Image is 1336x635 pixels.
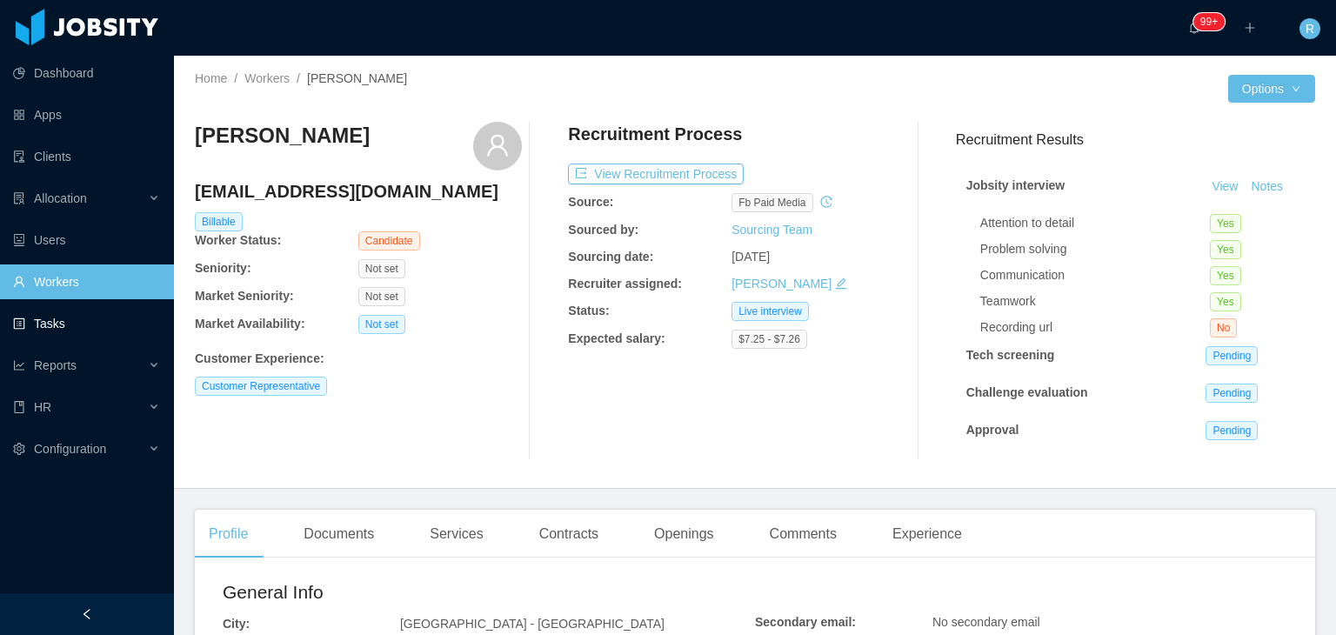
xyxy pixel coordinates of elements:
[966,423,1019,437] strong: Approval
[1210,266,1241,285] span: Yes
[195,289,294,303] b: Market Seniority:
[307,71,407,85] span: [PERSON_NAME]
[568,167,744,181] a: icon: exportView Recruitment Process
[195,377,327,396] span: Customer Representative
[1210,292,1241,311] span: Yes
[835,277,847,290] i: icon: edit
[195,510,262,558] div: Profile
[223,617,250,631] b: City:
[731,193,812,212] span: fb paid media
[13,443,25,455] i: icon: setting
[234,71,237,85] span: /
[34,191,87,205] span: Allocation
[1228,75,1315,103] button: Optionsicon: down
[932,615,1040,629] span: No secondary email
[195,261,251,275] b: Seniority:
[13,264,160,299] a: icon: userWorkers
[568,331,665,345] b: Expected salary:
[1206,384,1258,403] span: Pending
[966,348,1055,362] strong: Tech screening
[956,129,1315,150] h3: Recruitment Results
[195,317,305,331] b: Market Availability:
[290,510,388,558] div: Documents
[195,71,227,85] a: Home
[223,578,755,606] h2: General Info
[731,330,807,349] span: $7.25 - $7.26
[568,250,653,264] b: Sourcing date:
[1210,240,1241,259] span: Yes
[195,122,370,150] h3: [PERSON_NAME]
[731,223,812,237] a: Sourcing Team
[358,287,405,306] span: Not set
[756,510,851,558] div: Comments
[358,231,420,251] span: Candidate
[980,318,1210,337] div: Recording url
[13,139,160,174] a: icon: auditClients
[34,442,106,456] span: Configuration
[568,223,638,237] b: Sourced by:
[13,223,160,257] a: icon: robotUsers
[640,510,728,558] div: Openings
[966,178,1065,192] strong: Jobsity interview
[195,351,324,365] b: Customer Experience :
[34,358,77,372] span: Reports
[485,133,510,157] i: icon: user
[34,400,51,414] span: HR
[13,359,25,371] i: icon: line-chart
[525,510,612,558] div: Contracts
[358,259,405,278] span: Not set
[568,195,613,209] b: Source:
[400,617,665,631] span: [GEOGRAPHIC_DATA] - [GEOGRAPHIC_DATA]
[731,302,809,321] span: Live interview
[568,277,682,291] b: Recruiter assigned:
[568,304,609,317] b: Status:
[1206,421,1258,440] span: Pending
[878,510,976,558] div: Experience
[980,240,1210,258] div: Problem solving
[195,179,522,204] h4: [EMAIL_ADDRESS][DOMAIN_NAME]
[297,71,300,85] span: /
[13,56,160,90] a: icon: pie-chartDashboard
[358,315,405,334] span: Not set
[13,97,160,132] a: icon: appstoreApps
[980,214,1210,232] div: Attention to detail
[1206,179,1244,193] a: View
[966,385,1088,399] strong: Challenge evaluation
[1210,318,1237,338] span: No
[1193,13,1225,30] sup: 230
[731,250,770,264] span: [DATE]
[568,164,744,184] button: icon: exportView Recruitment Process
[980,292,1210,311] div: Teamwork
[416,510,497,558] div: Services
[568,122,742,146] h4: Recruitment Process
[195,212,243,231] span: Billable
[195,233,281,247] b: Worker Status:
[755,615,856,629] b: Secondary email:
[13,401,25,413] i: icon: book
[1244,177,1290,197] button: Notes
[731,277,832,291] a: [PERSON_NAME]
[244,71,290,85] a: Workers
[1206,346,1258,365] span: Pending
[13,306,160,341] a: icon: profileTasks
[820,196,832,208] i: icon: history
[1188,22,1200,34] i: icon: bell
[13,192,25,204] i: icon: solution
[1244,22,1256,34] i: icon: plus
[1306,18,1314,39] span: R
[980,266,1210,284] div: Communication
[1210,214,1241,233] span: Yes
